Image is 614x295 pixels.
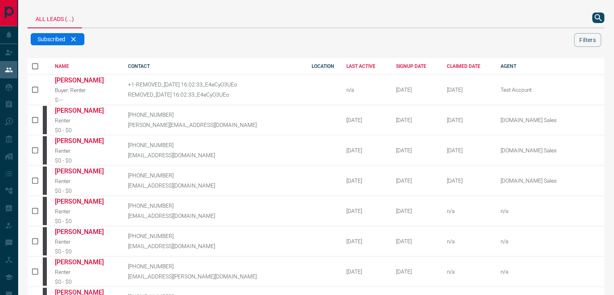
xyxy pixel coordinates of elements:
[55,248,116,255] div: $0 - $0
[55,238,71,245] span: Renter
[55,188,116,194] div: $0 - $0
[38,36,65,42] span: Subscribed
[447,147,489,154] div: February 19th 2025, 2:37:44 PM
[128,152,300,158] p: [EMAIL_ADDRESS][DOMAIN_NAME]
[396,147,435,154] div: October 11th 2008, 5:41:37 PM
[447,177,489,184] div: February 19th 2025, 2:37:44 PM
[31,33,84,45] div: Subscribed
[396,238,435,244] div: October 12th 2008, 3:01:27 PM
[27,8,82,28] div: All Leads (...)
[128,213,300,219] p: [EMAIL_ADDRESS][DOMAIN_NAME]
[55,218,116,224] div: $0 - $0
[55,157,116,164] div: $0 - $0
[501,208,601,214] p: n/a
[43,197,47,225] div: mrloft.ca
[128,172,300,179] p: [PHONE_NUMBER]
[396,177,435,184] div: October 12th 2008, 6:29:44 AM
[501,177,601,184] p: [DOMAIN_NAME] Sales
[312,63,334,69] div: LOCATION
[501,86,601,93] p: Test Account
[55,278,116,285] div: $0 - $0
[128,112,300,118] p: [PHONE_NUMBER]
[447,86,489,93] div: April 29th 2025, 4:45:30 PM
[501,147,601,154] p: [DOMAIN_NAME] Sales
[128,243,300,249] p: [EMAIL_ADDRESS][DOMAIN_NAME]
[55,107,115,114] a: [PERSON_NAME]
[501,268,601,275] p: n/a
[346,117,384,123] div: [DATE]
[55,147,71,154] span: Renter
[592,13,604,23] button: search button
[55,228,115,236] a: [PERSON_NAME]
[128,81,300,88] p: +1-REMOVED_[DATE] 16:02:33_E4eCyO3UEo
[128,142,300,148] p: [PHONE_NUMBER]
[128,182,300,189] p: [EMAIL_ADDRESS][DOMAIN_NAME]
[55,76,115,84] a: [PERSON_NAME]
[128,122,300,128] p: [PERSON_NAME][EMAIL_ADDRESS][DOMAIN_NAME]
[447,117,489,123] div: February 19th 2025, 2:37:44 PM
[501,63,604,69] div: AGENT
[128,202,300,209] p: [PHONE_NUMBER]
[396,117,435,123] div: October 11th 2008, 12:32:56 PM
[346,208,384,214] div: [DATE]
[396,86,435,93] div: September 1st 2015, 9:13:21 AM
[396,63,435,69] div: SIGNUP DATE
[346,63,384,69] div: LAST ACTIVE
[55,269,71,275] span: Renter
[55,198,115,205] a: [PERSON_NAME]
[55,137,115,145] a: [PERSON_NAME]
[396,208,435,214] div: October 12th 2008, 11:22:16 AM
[447,208,489,214] div: n/a
[447,63,489,69] div: CLAIMED DATE
[501,238,601,244] p: n/a
[55,127,116,133] div: $0 - $0
[346,147,384,154] div: [DATE]
[128,233,300,239] p: [PHONE_NUMBER]
[128,263,300,270] p: [PHONE_NUMBER]
[346,268,384,275] div: [DATE]
[55,258,115,266] a: [PERSON_NAME]
[447,238,489,244] div: n/a
[346,86,384,93] div: n/a
[55,208,71,215] span: Renter
[43,166,47,195] div: mrloft.ca
[43,106,47,134] div: mrloft.ca
[55,167,115,175] a: [PERSON_NAME]
[128,91,300,98] p: REMOVED_[DATE] 16:02:33_E4eCyO3UEo
[55,87,86,93] span: Buyer. Renter
[43,227,47,255] div: mrloft.ca
[574,33,601,47] button: Filters
[447,268,489,275] div: n/a
[346,238,384,244] div: [DATE]
[55,117,71,124] span: Renter
[128,273,300,280] p: [EMAIL_ADDRESS][PERSON_NAME][DOMAIN_NAME]
[43,257,47,286] div: mrloft.ca
[501,117,601,123] p: [DOMAIN_NAME] Sales
[55,63,116,69] div: NAME
[396,268,435,275] div: October 13th 2008, 7:44:16 PM
[55,178,71,184] span: Renter
[346,177,384,184] div: [DATE]
[55,97,116,103] div: $---
[43,136,47,164] div: mrloft.ca
[128,63,300,69] div: CONTACT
